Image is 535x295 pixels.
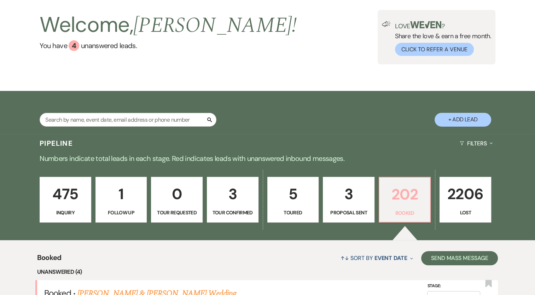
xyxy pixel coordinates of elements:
button: + Add Lead [435,113,491,127]
h3: Pipeline [40,138,73,148]
button: Sort By Event Date [338,249,415,267]
p: 202 [384,183,426,206]
button: Click to Refer a Venue [395,43,474,56]
a: 202Booked [379,177,431,223]
input: Search by name, event date, email address or phone number [40,113,216,127]
a: 5Toured [267,177,319,223]
img: loud-speaker-illustration.svg [382,21,391,27]
button: Filters [457,134,495,153]
p: Tour Confirmed [211,209,254,216]
p: Follow Up [100,209,143,216]
p: 475 [44,182,87,206]
a: 3Proposal Sent [323,177,374,223]
p: 5 [272,182,314,206]
p: 3 [211,182,254,206]
p: 2206 [444,182,487,206]
button: Send Mass Message [421,251,498,265]
a: You have 4 unanswered leads. [40,40,297,51]
div: Share the love & earn a free month. [391,21,491,56]
img: weven-logo-green.svg [410,21,442,28]
p: 0 [156,182,198,206]
a: 1Follow Up [95,177,147,223]
span: ↑↓ [341,254,349,262]
span: Event Date [374,254,407,262]
p: Tour Requested [156,209,198,216]
p: Numbers indicate total leads in each stage. Red indicates leads with unanswered inbound messages. [13,153,522,164]
p: Toured [272,209,314,216]
a: 2206Lost [440,177,491,223]
a: 0Tour Requested [151,177,203,223]
p: Booked [384,209,426,217]
span: [PERSON_NAME] ! [133,9,297,42]
span: Booked [37,252,62,267]
p: Inquiry [44,209,87,216]
label: Stage: [427,282,480,290]
p: Proposal Sent [327,209,370,216]
p: 1 [100,182,143,206]
p: Lost [444,209,487,216]
h2: Welcome, [40,10,297,40]
a: 475Inquiry [40,177,91,223]
a: 3Tour Confirmed [207,177,258,223]
p: Love ? [395,21,491,29]
li: Unanswered (4) [37,267,498,277]
div: 4 [69,40,79,51]
p: 3 [327,182,370,206]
